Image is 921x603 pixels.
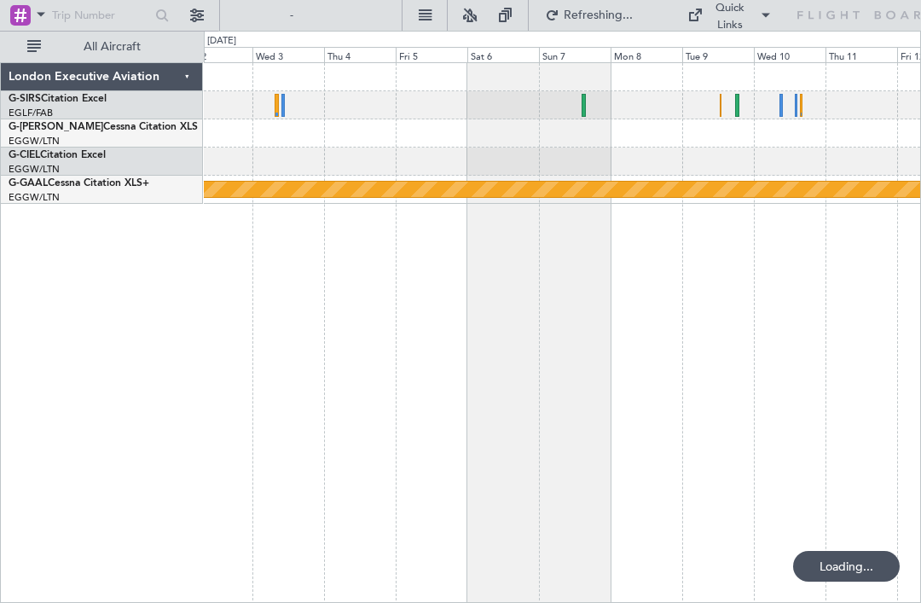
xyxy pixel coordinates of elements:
div: [DATE] [207,34,236,49]
div: Mon 8 [611,47,682,62]
button: Refreshing... [537,2,640,29]
span: G-CIEL [9,150,40,160]
button: Quick Links [679,2,781,29]
div: Wed 10 [754,47,825,62]
span: G-GAAL [9,178,48,188]
div: Sun 7 [539,47,611,62]
a: G-CIELCitation Excel [9,150,106,160]
span: G-[PERSON_NAME] [9,122,103,132]
div: Wed 3 [252,47,324,62]
a: G-GAALCessna Citation XLS+ [9,178,149,188]
span: Refreshing... [563,9,634,21]
div: Tue 2 [181,47,252,62]
div: Tue 9 [682,47,754,62]
a: EGGW/LTN [9,135,60,148]
div: Fri 5 [396,47,467,62]
span: G-SIRS [9,94,41,104]
div: Loading... [793,551,900,582]
a: G-SIRSCitation Excel [9,94,107,104]
div: Thu 4 [324,47,396,62]
a: EGLF/FAB [9,107,53,119]
span: All Aircraft [44,41,180,53]
button: All Aircraft [19,33,185,61]
a: EGGW/LTN [9,163,60,176]
div: Thu 11 [825,47,897,62]
input: Trip Number [52,3,150,28]
a: G-[PERSON_NAME]Cessna Citation XLS [9,122,198,132]
a: EGGW/LTN [9,191,60,204]
div: Sat 6 [467,47,539,62]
